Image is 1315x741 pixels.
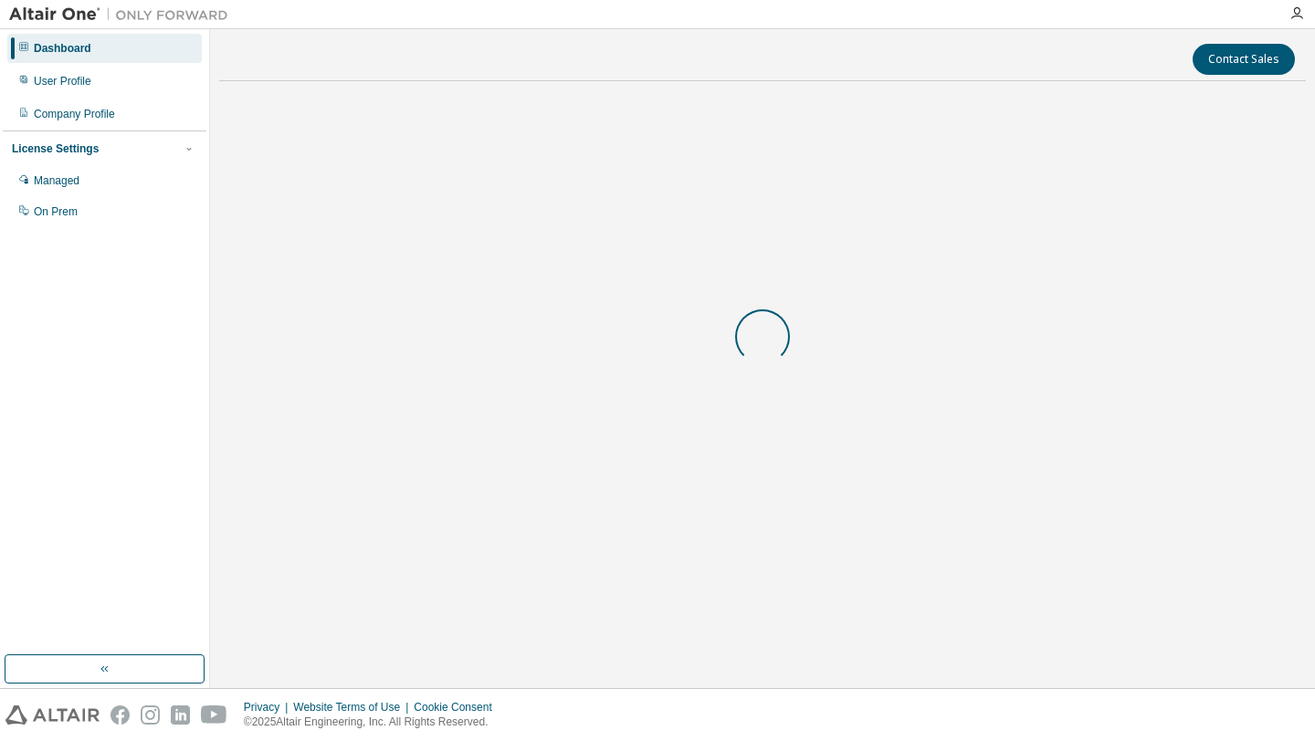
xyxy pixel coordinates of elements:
p: © 2025 Altair Engineering, Inc. All Rights Reserved. [244,715,503,730]
img: youtube.svg [201,705,227,725]
img: altair_logo.svg [5,705,100,725]
button: Contact Sales [1193,44,1295,75]
div: User Profile [34,74,91,89]
div: Managed [34,173,79,188]
img: linkedin.svg [171,705,190,725]
img: instagram.svg [141,705,160,725]
img: facebook.svg [110,705,130,725]
div: Privacy [244,700,293,715]
div: Website Terms of Use [293,700,414,715]
div: Dashboard [34,41,91,56]
div: Cookie Consent [414,700,502,715]
div: Company Profile [34,107,115,121]
img: Altair One [9,5,237,24]
div: License Settings [12,141,99,156]
div: On Prem [34,204,78,219]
